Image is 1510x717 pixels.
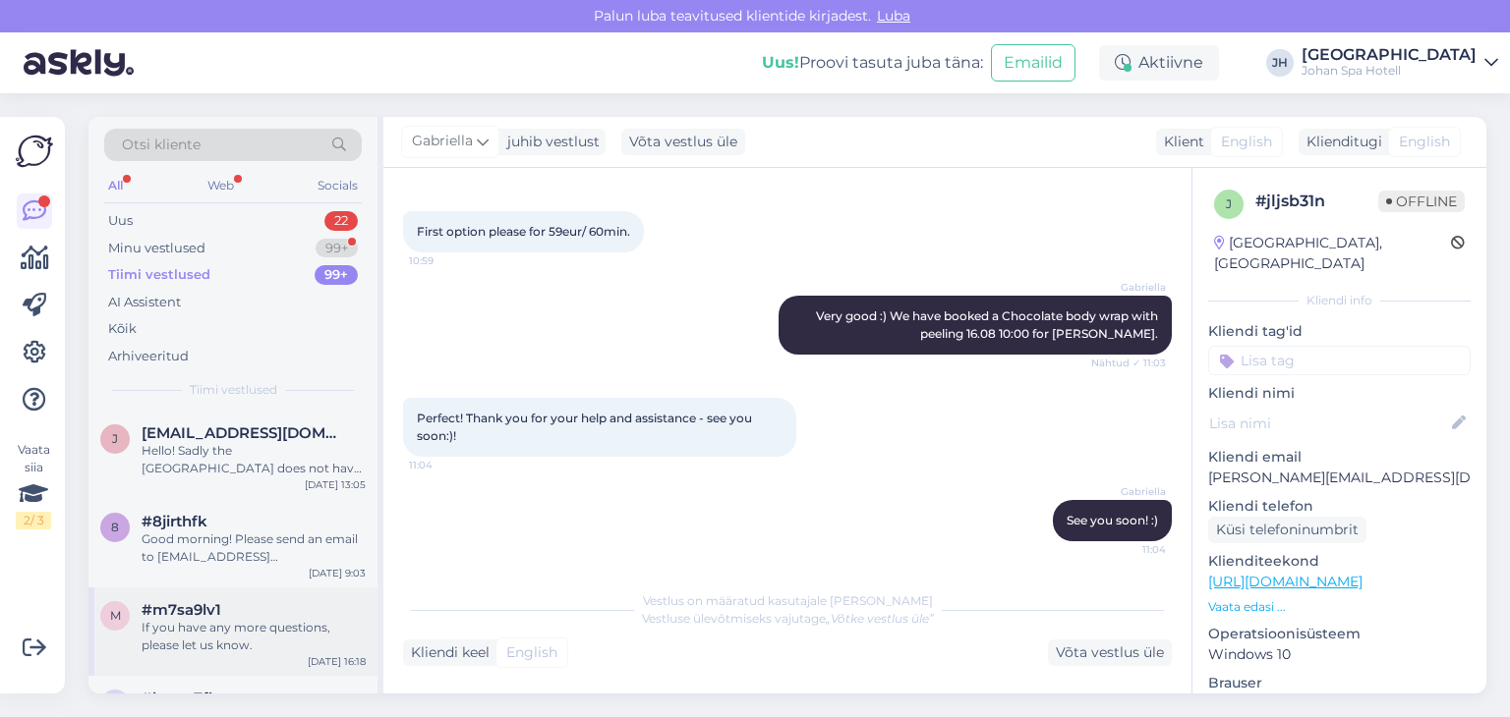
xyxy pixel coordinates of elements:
div: Klienditugi [1299,132,1382,152]
div: Socials [314,173,362,198]
div: [GEOGRAPHIC_DATA] [1302,47,1477,63]
i: „Võtke vestlus üle” [826,611,934,626]
div: Kliendi info [1208,292,1471,309]
p: Kliendi nimi [1208,383,1471,404]
span: Gabriella [1092,280,1166,295]
div: Web [203,173,238,198]
span: jarmo.merivaara@gmail.com [142,424,346,442]
p: Vaata edasi ... [1208,598,1471,616]
div: Tiimi vestlused [108,265,210,285]
a: [URL][DOMAIN_NAME] [1208,573,1363,590]
div: Võta vestlus üle [1048,639,1172,666]
p: Kliendi tag'id [1208,321,1471,342]
a: [GEOGRAPHIC_DATA]Johan Spa Hotell [1302,47,1498,79]
div: Võta vestlus üle [621,129,745,155]
div: Vaata siia [16,441,51,529]
span: Gabriella [412,131,473,152]
span: Luba [871,7,916,25]
input: Lisa nimi [1209,413,1448,434]
span: First option please for 59eur/ 60min. [417,224,630,239]
div: [GEOGRAPHIC_DATA], [GEOGRAPHIC_DATA] [1214,233,1451,274]
p: Kliendi email [1208,447,1471,468]
button: Emailid [991,44,1075,82]
span: English [506,642,557,663]
div: 99+ [315,265,358,285]
span: Tiimi vestlused [190,381,277,399]
span: #8jirthfk [142,513,207,530]
p: Operatsioonisüsteem [1208,624,1471,644]
div: Arhiveeritud [108,347,189,366]
div: 99+ [316,239,358,258]
span: See you soon! :) [1067,513,1158,527]
div: If you have any more questions, please let us know. [142,619,366,654]
p: [PERSON_NAME][EMAIL_ADDRESS][DOMAIN_NAME] [1208,468,1471,488]
span: Nähtud ✓ 11:03 [1091,356,1166,370]
div: 2 / 3 [16,512,51,529]
div: All [104,173,127,198]
span: Otsi kliente [122,135,201,155]
input: Lisa tag [1208,346,1471,375]
div: # jljsb31n [1255,190,1378,213]
span: 11:04 [1092,542,1166,557]
div: [DATE] 16:18 [308,654,366,669]
span: Perfect! Thank you for your help and assistance - see you soon:)! [417,411,755,443]
div: AI Assistent [108,293,181,312]
img: Askly Logo [16,133,53,170]
div: Proovi tasuta juba täna: [762,51,983,75]
span: #m7sa9lv1 [142,601,221,619]
div: Uus [108,211,133,231]
div: Klient [1156,132,1204,152]
span: 11:04 [409,458,483,472]
div: 22 [324,211,358,231]
span: English [1221,132,1272,152]
div: Kõik [108,319,137,339]
span: Gabriella [1092,484,1166,499]
span: English [1399,132,1450,152]
span: Vestluse ülevõtmiseks vajutage [642,611,934,626]
div: Minu vestlused [108,239,205,258]
span: Very good :) We have booked a Chocolate body wrap with peeling 16.08 10:00 for [PERSON_NAME]. [816,308,1161,341]
span: Offline [1378,191,1465,212]
p: Kliendi telefon [1208,496,1471,517]
span: j [112,431,118,446]
span: Vestlus on määratud kasutajale [PERSON_NAME] [643,593,933,608]
span: j [1226,196,1232,211]
span: #loeox7fk [142,689,218,707]
p: Windows 10 [1208,644,1471,665]
p: Brauser [1208,673,1471,693]
p: Klienditeekond [1208,551,1471,572]
span: 8 [111,520,119,534]
div: juhib vestlust [499,132,600,152]
div: Hello! Sadly the [GEOGRAPHIC_DATA] does not have a golf package. If you still wish to reserve a r... [142,442,366,477]
div: Küsi telefoninumbrit [1208,517,1366,543]
span: m [110,608,121,623]
div: Good morning! Please send an email to [EMAIL_ADDRESS][DOMAIN_NAME] and then we can make an offer.... [142,530,366,566]
div: [DATE] 9:03 [309,566,366,580]
b: Uus! [762,53,799,72]
div: Aktiivne [1099,45,1219,81]
div: Johan Spa Hotell [1302,63,1477,79]
div: [DATE] 13:05 [305,477,366,492]
div: JH [1266,49,1294,77]
div: Kliendi keel [403,642,490,663]
span: 10:59 [409,253,483,268]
